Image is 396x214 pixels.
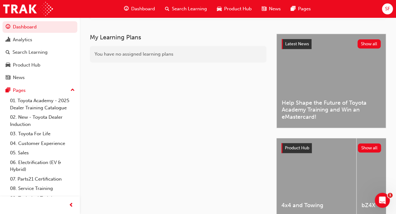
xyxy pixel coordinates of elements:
[357,39,381,48] button: Show all
[281,202,351,209] span: 4x4 and Towing
[8,174,77,184] a: 07. Parts21 Certification
[217,5,222,13] span: car-icon
[13,87,26,94] div: Pages
[165,5,169,13] span: search-icon
[282,39,381,49] a: Latest NewsShow all
[6,62,10,68] span: car-icon
[172,5,207,12] span: Search Learning
[8,139,77,148] a: 04. Customer Experience
[3,2,53,16] img: Trak
[13,62,40,69] div: Product Hub
[6,88,10,93] span: pages-icon
[69,202,74,209] span: prev-icon
[3,34,77,46] a: Analytics
[13,49,48,56] div: Search Learning
[8,112,77,129] a: 02. New - Toyota Dealer Induction
[358,143,381,152] button: Show all
[388,193,393,198] span: 1
[285,41,309,47] span: Latest News
[375,193,390,208] iframe: Intercom live chat
[6,37,10,43] span: chart-icon
[6,75,10,81] span: news-icon
[124,5,129,13] span: guage-icon
[3,85,77,96] button: Pages
[8,193,77,203] a: 09. Technical Training
[90,34,266,41] h3: My Learning Plans
[160,2,212,15] a: search-iconSearch Learning
[70,86,75,94] span: up-icon
[13,36,32,43] div: Analytics
[212,2,257,15] a: car-iconProduct Hub
[385,5,390,12] span: SF
[286,2,316,15] a: pages-iconPages
[269,5,281,12] span: News
[3,20,77,85] button: DashboardAnalyticsSearch LearningProduct HubNews
[119,2,160,15] a: guage-iconDashboard
[262,5,266,13] span: news-icon
[6,50,10,55] span: search-icon
[8,148,77,158] a: 05. Sales
[257,2,286,15] a: news-iconNews
[131,5,155,12] span: Dashboard
[3,47,77,58] a: Search Learning
[281,143,381,153] a: Product HubShow all
[285,145,309,151] span: Product Hub
[8,158,77,174] a: 06. Electrification (EV & Hybrid)
[13,74,25,81] div: News
[8,129,77,139] a: 03. Toyota For Life
[8,184,77,193] a: 08. Service Training
[291,5,296,13] span: pages-icon
[224,5,252,12] span: Product Hub
[8,96,77,112] a: 01. Toyota Academy - 2025 Dealer Training Catalogue
[3,59,77,71] a: Product Hub
[276,34,386,128] a: Latest NewsShow allHelp Shape the Future of Toyota Academy Training and Win an eMastercard!
[3,72,77,83] a: News
[382,3,393,14] button: SF
[298,5,311,12] span: Pages
[282,99,381,121] span: Help Shape the Future of Toyota Academy Training and Win an eMastercard!
[3,21,77,33] a: Dashboard
[90,46,266,62] div: You have no assigned learning plans
[6,24,10,30] span: guage-icon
